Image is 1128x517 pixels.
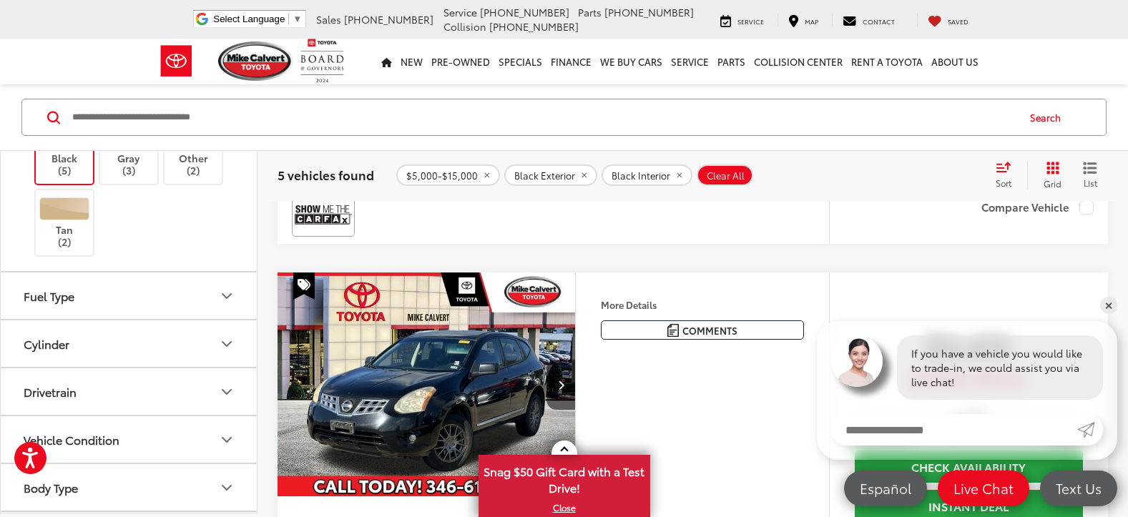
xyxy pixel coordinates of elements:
div: Drivetrain [218,383,235,400]
img: Agent profile photo [831,335,883,387]
button: remove Black [602,164,692,186]
a: Contact [832,13,906,27]
img: Comments [667,324,679,336]
img: Mike Calvert Toyota [218,41,294,81]
span: Contact [863,16,895,26]
span: Select Language [213,14,285,24]
div: Fuel Type [218,287,235,305]
div: Body Type [24,481,78,494]
h4: More Details [601,300,804,310]
label: Black (5) [36,126,94,177]
div: 2013 Nissan Rogue S 0 [277,272,577,496]
span: 5 vehicles found [278,166,374,183]
span: Collision [443,19,486,34]
label: Other (2) [165,126,222,177]
a: Select Language​ [213,14,302,24]
div: Vehicle Condition [218,431,235,448]
a: Service [710,13,775,27]
img: View CARFAX report [295,196,352,234]
span: Text Us [1049,479,1109,497]
input: Enter your message [831,414,1077,445]
span: Map [805,16,818,26]
div: Fuel Type [24,289,74,302]
a: Finance [546,39,596,84]
button: Select sort value [989,161,1027,189]
div: Drivetrain [24,385,77,398]
a: New [396,39,427,84]
button: CylinderCylinder [1,320,258,367]
span: Grid [1044,177,1061,189]
span: Clear All [707,169,745,181]
span: [PHONE_NUMBER] [480,5,569,19]
span: Parts [578,5,602,19]
span: Español [853,479,918,497]
span: Sales [316,12,341,26]
span: List [1083,177,1097,189]
div: Body Type [218,479,235,496]
button: remove 5000-15000 [396,164,500,186]
span: Service [737,16,764,26]
button: Clear All [697,164,753,186]
a: 2013 Nissan Rogue S2013 Nissan Rogue S2013 Nissan Rogue S2013 Nissan Rogue S [277,272,577,496]
a: Submit [1077,414,1103,445]
a: Pre-Owned [427,39,494,84]
button: remove Black [504,164,597,186]
a: My Saved Vehicles [917,13,979,27]
button: Next image [546,360,575,410]
div: Vehicle Condition [24,433,119,446]
div: Cylinder [24,337,69,350]
button: DrivetrainDrivetrain [1,368,258,415]
img: 2013 Nissan Rogue S [277,272,577,497]
input: Search by Make, Model, or Keyword [71,100,1016,134]
a: Rent a Toyota [847,39,927,84]
a: About Us [927,39,983,84]
a: Text Us [1040,471,1117,506]
button: List View [1072,161,1108,189]
a: Home [377,39,396,84]
button: Fuel TypeFuel Type [1,272,258,319]
span: Saved [948,16,968,26]
label: Tan (2) [36,197,94,248]
a: Check Availability [855,450,1083,483]
span: Service [443,5,477,19]
img: Toyota [149,38,203,84]
a: Live Chat [938,471,1029,506]
span: [PHONE_NUMBER] [344,12,433,26]
a: Collision Center [750,39,847,84]
a: WE BUY CARS [596,39,667,84]
span: [PHONE_NUMBER] [604,5,694,19]
span: $5,000-$15,000 [406,169,478,181]
a: Español [844,471,927,506]
span: ▼ [293,14,302,24]
span: Black Exterior [514,169,575,181]
button: Search [1016,99,1082,135]
a: Map [778,13,829,27]
a: Specials [494,39,546,84]
span: ​ [288,14,289,24]
span: [PHONE_NUMBER] [489,19,579,34]
label: Gray (3) [100,126,158,177]
span: Snag $50 Gift Card with a Test Drive! [480,456,649,500]
label: Compare Vehicle [981,200,1094,215]
div: If you have a vehicle you would like to trade-in, we could assist you via live chat! [897,335,1103,400]
button: Grid View [1027,161,1072,189]
span: Comments [682,324,737,338]
span: Black Interior [612,169,670,181]
span: Special [293,272,315,300]
button: Vehicle ConditionVehicle Condition [1,416,258,463]
a: Service [667,39,713,84]
button: Body TypeBody Type [1,464,258,511]
a: Parts [713,39,750,84]
div: Cylinder [218,335,235,353]
span: Live Chat [946,479,1021,497]
button: Comments [601,320,804,340]
span: Sort [996,177,1011,189]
